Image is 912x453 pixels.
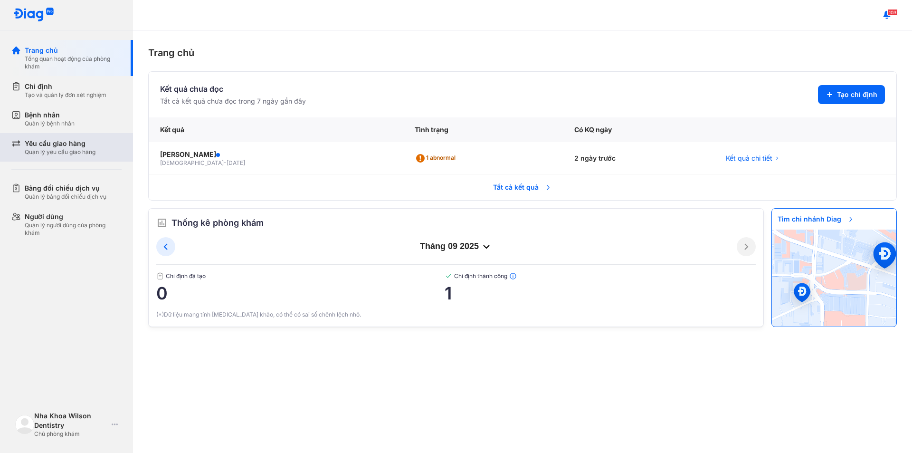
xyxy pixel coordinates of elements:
span: Chỉ định thành công [445,272,756,280]
span: 0 [156,284,445,303]
span: Tìm chi nhánh Diag [772,209,860,230]
span: Tất cả kết quả [487,177,558,198]
div: Bệnh nhân [25,110,75,120]
div: Yêu cầu giao hàng [25,139,95,148]
span: Thống kê phòng khám [171,216,264,230]
div: Người dùng [25,212,122,222]
div: Có KQ ngày [563,117,714,142]
button: Tạo chỉ định [818,85,885,104]
div: Chủ phòng khám [34,430,108,438]
div: Trang chủ [25,46,122,55]
img: logo [13,8,54,22]
img: info.7e716105.svg [509,272,517,280]
div: Kết quả [149,117,403,142]
img: document.50c4cfd0.svg [156,272,164,280]
span: [DATE] [227,159,245,166]
div: Tổng quan hoạt động của phòng khám [25,55,122,70]
div: Chỉ định [25,82,106,91]
div: Tất cả kết quả chưa đọc trong 7 ngày gần đây [160,96,306,106]
div: (*)Dữ liệu mang tính [MEDICAL_DATA] khảo, có thể có sai số chênh lệch nhỏ. [156,310,756,319]
div: Bảng đối chiếu dịch vụ [25,183,106,193]
div: tháng 09 2025 [175,241,737,252]
img: order.5a6da16c.svg [156,217,168,229]
span: Chỉ định đã tạo [156,272,445,280]
span: Tạo chỉ định [837,90,877,99]
div: Quản lý người dùng của phòng khám [25,222,122,237]
img: checked-green.01cc79e0.svg [445,272,452,280]
div: Kết quả chưa đọc [160,83,306,95]
div: Tạo và quản lý đơn xét nghiệm [25,91,106,99]
span: - [224,159,227,166]
span: Kết quả chi tiết [726,154,772,163]
div: [PERSON_NAME] [160,150,392,159]
span: 1 [445,284,756,303]
div: 1 abnormal [415,151,459,166]
div: 2 ngày trước [563,142,714,175]
div: Trang chủ [148,46,897,60]
div: Nha Khoa Wilson Dentistry [34,411,108,430]
div: Quản lý bảng đối chiếu dịch vụ [25,193,106,201]
div: Quản lý bệnh nhân [25,120,75,127]
img: logo [15,415,34,434]
div: Quản lý yêu cầu giao hàng [25,148,95,156]
span: [DEMOGRAPHIC_DATA] [160,159,224,166]
span: 103 [887,9,898,16]
div: Tình trạng [403,117,563,142]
